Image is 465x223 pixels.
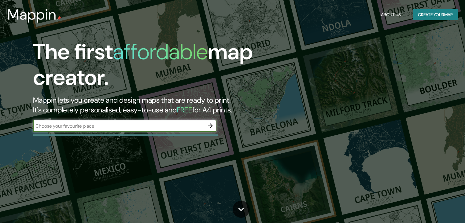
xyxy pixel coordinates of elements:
h1: affordable [113,38,208,66]
img: mappin-pin [57,16,61,21]
input: Choose your favourite place [33,122,204,130]
h5: FREE [177,105,192,115]
h3: Mappin [7,6,57,23]
h2: Mappin lets you create and design maps that are ready to print. It's completely personalised, eas... [33,95,266,115]
button: About Us [378,9,403,20]
h1: The first map creator. [33,39,266,95]
button: Create yourmap [413,9,458,20]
